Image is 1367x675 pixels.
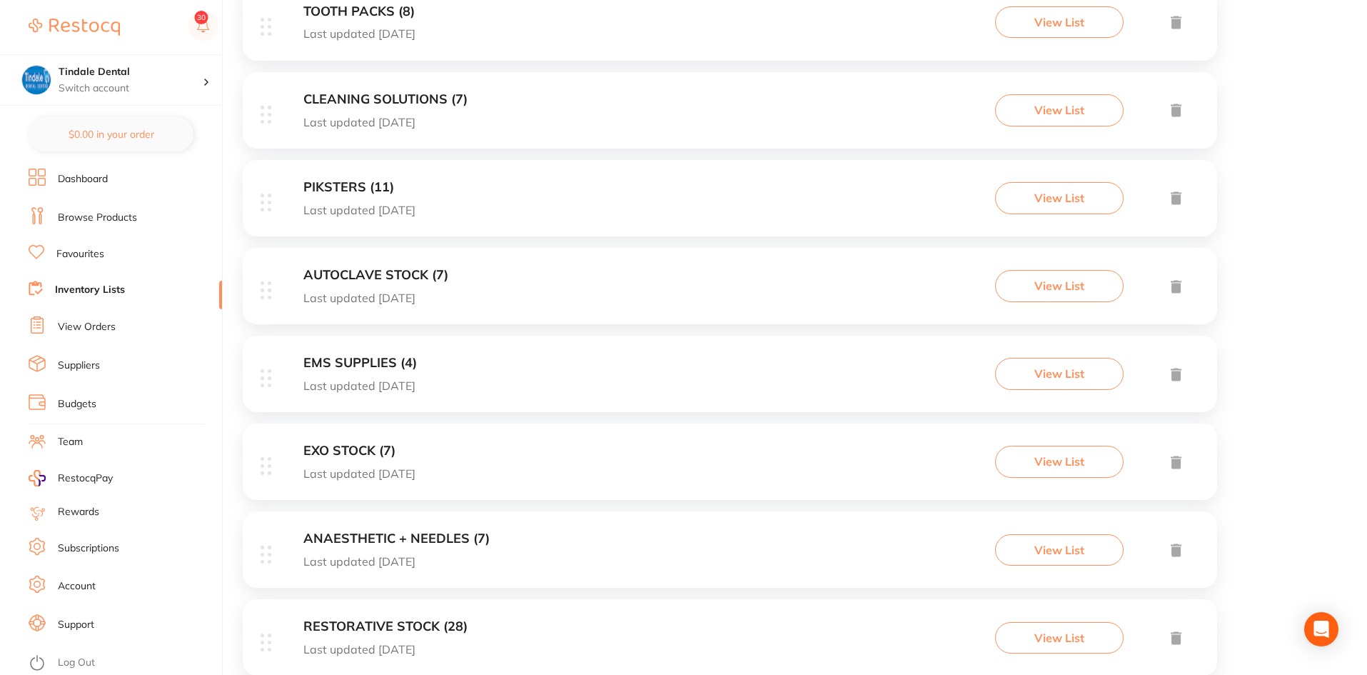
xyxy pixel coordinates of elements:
[995,446,1124,477] button: View List
[243,248,1217,336] div: AUTOCLAVE STOCK (7)Last updated [DATE]View List
[303,92,468,107] h3: CLEANING SOLUTIONS (7)
[58,618,94,632] a: Support
[303,467,415,480] p: Last updated [DATE]
[58,435,83,449] a: Team
[58,359,100,373] a: Suppliers
[995,270,1124,301] button: View List
[243,160,1217,248] div: PIKSTERS (11)Last updated [DATE]View List
[303,379,417,392] p: Last updated [DATE]
[995,182,1124,214] button: View List
[243,336,1217,424] div: EMS SUPPLIES (4)Last updated [DATE]View List
[303,555,490,568] p: Last updated [DATE]
[303,531,490,546] h3: ANAESTHETIC + NEEDLES (7)
[995,6,1124,38] button: View List
[243,511,1217,599] div: ANAESTHETIC + NEEDLES (7)Last updated [DATE]View List
[303,180,415,195] h3: PIKSTERS (11)
[303,356,417,371] h3: EMS SUPPLIES (4)
[995,94,1124,126] button: View List
[58,471,113,486] span: RestocqPay
[58,541,119,556] a: Subscriptions
[29,11,120,44] a: Restocq Logo
[303,27,415,40] p: Last updated [DATE]
[303,619,468,634] h3: RESTORATIVE STOCK (28)
[59,65,203,79] h4: Tindale Dental
[29,19,120,36] img: Restocq Logo
[303,268,448,283] h3: AUTOCLAVE STOCK (7)
[243,424,1217,511] div: EXO STOCK (7)Last updated [DATE]View List
[1304,612,1338,646] div: Open Intercom Messenger
[29,470,46,486] img: RestocqPay
[58,656,95,670] a: Log Out
[59,81,203,96] p: Switch account
[303,643,468,656] p: Last updated [DATE]
[29,470,113,486] a: RestocqPay
[58,211,137,225] a: Browse Products
[58,172,108,186] a: Dashboard
[56,247,104,261] a: Favourites
[995,622,1124,654] button: View List
[58,320,116,334] a: View Orders
[58,579,96,594] a: Account
[29,117,193,151] button: $0.00 in your order
[303,4,415,19] h3: TOOTH PACKS (8)
[303,291,448,304] p: Last updated [DATE]
[303,444,415,459] h3: EXO STOCK (7)
[995,534,1124,566] button: View List
[55,283,125,297] a: Inventory Lists
[22,66,51,94] img: Tindale Dental
[243,72,1217,160] div: CLEANING SOLUTIONS (7)Last updated [DATE]View List
[303,116,468,129] p: Last updated [DATE]
[58,505,99,519] a: Rewards
[29,652,218,675] button: Log Out
[58,397,96,411] a: Budgets
[303,204,415,216] p: Last updated [DATE]
[995,358,1124,389] button: View List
